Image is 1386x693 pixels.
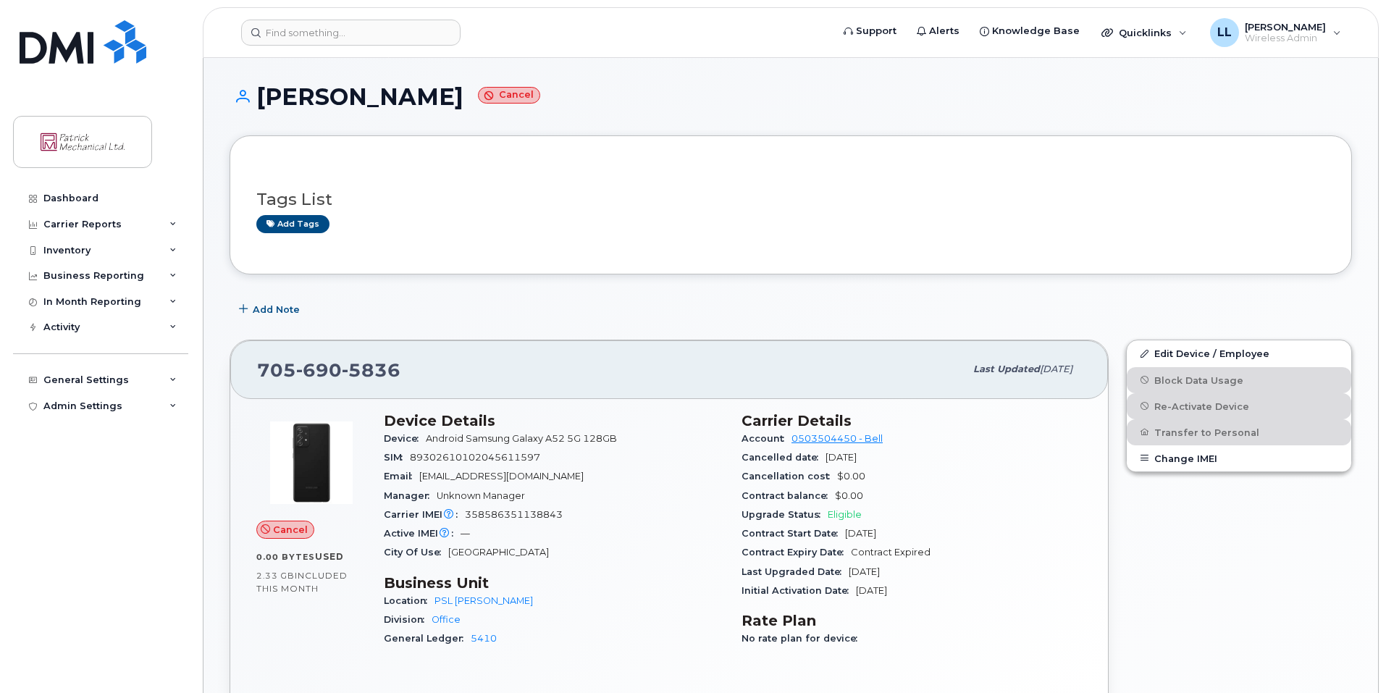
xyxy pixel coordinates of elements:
span: 690 [296,359,342,381]
small: Cancel [478,87,540,104]
span: 5836 [342,359,400,381]
span: $0.00 [835,490,863,501]
span: Last updated [973,364,1040,374]
h3: Tags List [256,190,1325,209]
span: 0.00 Bytes [256,552,315,562]
span: [DATE] [849,566,880,577]
span: City Of Use [384,547,448,558]
span: 2.33 GB [256,571,295,581]
span: General Ledger [384,633,471,644]
span: 89302610102045611597 [410,452,540,463]
span: — [461,528,470,539]
button: Change IMEI [1127,445,1351,471]
h3: Business Unit [384,574,724,592]
span: Unknown Manager [437,490,525,501]
span: Initial Activation Date [742,585,856,596]
span: included this month [256,570,348,594]
span: [DATE] [845,528,876,539]
span: Last Upgraded Date [742,566,849,577]
span: Contract Expiry Date [742,547,851,558]
span: Manager [384,490,437,501]
img: image20231002-3703462-2e78ka.jpeg [268,419,355,506]
span: [DATE] [1040,364,1072,374]
span: Contract Start Date [742,528,845,539]
span: Location [384,595,434,606]
span: Eligible [828,509,862,520]
span: [DATE] [826,452,857,463]
span: Cancellation cost [742,471,837,482]
span: 358586351138843 [465,509,563,520]
h3: Carrier Details [742,412,1082,429]
a: Edit Device / Employee [1127,340,1351,366]
h3: Rate Plan [742,612,1082,629]
h1: [PERSON_NAME] [230,84,1352,109]
span: Cancelled date [742,452,826,463]
a: PSL [PERSON_NAME] [434,595,533,606]
span: 705 [257,359,400,381]
span: No rate plan for device [742,633,865,644]
span: Contract balance [742,490,835,501]
span: [EMAIL_ADDRESS][DOMAIN_NAME] [419,471,584,482]
a: Add tags [256,215,329,233]
span: Active IMEI [384,528,461,539]
button: Transfer to Personal [1127,419,1351,445]
span: Add Note [253,303,300,316]
span: Carrier IMEI [384,509,465,520]
span: Android Samsung Galaxy A52 5G 128GB [426,433,617,444]
span: [GEOGRAPHIC_DATA] [448,547,549,558]
span: Upgrade Status [742,509,828,520]
a: 0503504450 - Bell [791,433,883,444]
span: Email [384,471,419,482]
span: $0.00 [837,471,865,482]
a: 5410 [471,633,497,644]
button: Add Note [230,296,312,322]
span: Contract Expired [851,547,931,558]
span: Account [742,433,791,444]
a: Office [432,614,461,625]
span: Cancel [273,523,308,537]
button: Re-Activate Device [1127,393,1351,419]
h3: Device Details [384,412,724,429]
span: Device [384,433,426,444]
span: Re-Activate Device [1154,400,1249,411]
span: [DATE] [856,585,887,596]
button: Block Data Usage [1127,367,1351,393]
span: Division [384,614,432,625]
span: SIM [384,452,410,463]
span: used [315,551,344,562]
